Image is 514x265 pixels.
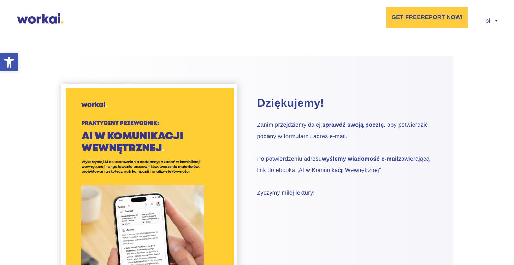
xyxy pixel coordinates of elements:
span: pl [485,18,497,24]
strong: sprawdź swoją pocztę [322,122,384,128]
strong: wyślemy wiadomość e-mail [322,156,398,162]
h2: Dziękujemy! [257,96,436,111]
a: GET FREEREPORT NOW! [386,7,468,28]
em: GET FREE [392,15,421,21]
p: Zanim przejdziemy dalej, , aby potwierdzić podany w formularzu adres e-mail. [257,120,436,142]
p: Po potwierdzeniu adresu zawierającą link do ebooka „AI w Komunikacji Wewnętrznej” [257,154,436,176]
p: Życzymy miłej lektury! [257,188,436,199]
